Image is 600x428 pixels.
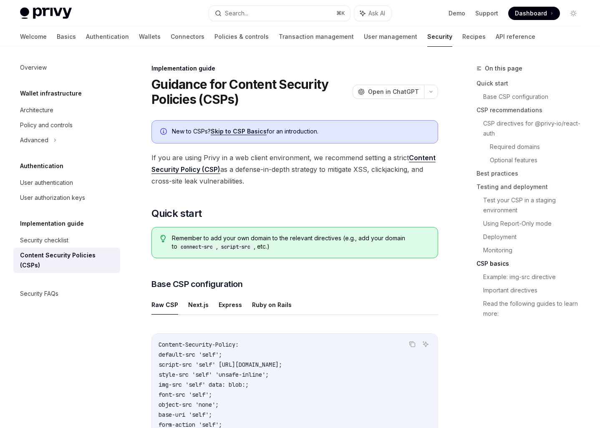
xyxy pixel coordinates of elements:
h5: Implementation guide [20,219,84,229]
h5: Wallet infrastructure [20,88,82,98]
span: Content-Security-Policy: [159,341,239,348]
button: Search...⌘K [209,6,350,21]
span: Open in ChatGPT [368,88,419,96]
a: CSP basics [476,257,587,270]
button: Copy the contents from the code block [407,339,418,350]
a: Overview [13,60,120,75]
a: Required domains [490,140,587,154]
a: Test your CSP in a staging environment [483,194,587,217]
button: Express [219,295,242,315]
a: Policy and controls [13,118,120,133]
div: New to CSPs? for an introduction. [172,127,429,136]
a: User management [364,27,417,47]
button: Ask AI [420,339,431,350]
a: Base CSP configuration [483,90,587,103]
a: Recipes [462,27,486,47]
div: Policy and controls [20,120,73,130]
a: Important directives [483,284,587,297]
a: Deployment [483,230,587,244]
a: CSP recommendations [476,103,587,117]
div: Search... [225,8,248,18]
span: On this page [485,63,522,73]
svg: Tip [160,235,166,242]
a: Skip to CSP Basics [211,128,267,135]
span: font-src 'self'; [159,391,212,398]
span: Base CSP configuration [151,278,242,290]
a: Wallets [139,27,161,47]
div: Security FAQs [20,289,58,299]
button: Ask AI [354,6,391,21]
div: Content Security Policies (CSPs) [20,250,115,270]
div: Architecture [20,105,53,115]
span: default-src 'self'; [159,351,222,358]
a: Security checklist [13,233,120,248]
a: Policies & controls [214,27,269,47]
a: Welcome [20,27,47,47]
a: Quick start [476,77,587,90]
button: Open in ChatGPT [353,85,424,99]
span: object-src 'none'; [159,401,219,408]
a: Testing and deployment [476,180,587,194]
h1: Guidance for Content Security Policies (CSPs) [151,77,349,107]
code: connect-src [177,243,216,251]
span: ⌘ K [336,10,345,17]
a: User authorization keys [13,190,120,205]
div: Security checklist [20,235,68,245]
div: Implementation guide [151,64,438,73]
a: Monitoring [483,244,587,257]
a: Best practices [476,167,587,180]
span: If you are using Privy in a web client environment, we recommend setting a strict as a defense-in... [151,152,438,187]
span: style-src 'self' 'unsafe-inline'; [159,371,269,378]
a: Demo [449,9,465,18]
span: Remember to add your own domain to the relevant directives (e.g., add your domain to , , etc.) [172,234,429,251]
button: Toggle dark mode [567,7,580,20]
a: Support [475,9,498,18]
img: light logo [20,8,72,19]
code: script-src [218,243,254,251]
a: CSP directives for @privy-io/react-auth [483,117,587,140]
span: Quick start [151,207,202,220]
a: Using Report-Only mode [483,217,587,230]
button: Ruby on Rails [252,295,292,315]
a: Architecture [13,103,120,118]
div: User authorization keys [20,193,85,203]
a: Authentication [86,27,129,47]
a: Transaction management [279,27,354,47]
h5: Authentication [20,161,63,171]
span: base-uri 'self'; [159,411,212,418]
a: Example: img-src directive [483,270,587,284]
a: Read the following guides to learn more: [483,297,587,320]
div: User authentication [20,178,73,188]
span: img-src 'self' data: blob:; [159,381,249,388]
a: Security [427,27,452,47]
div: Advanced [20,135,48,145]
button: Next.js [188,295,209,315]
a: API reference [496,27,535,47]
a: Optional features [490,154,587,167]
span: Dashboard [515,9,547,18]
svg: Info [160,128,169,136]
a: Connectors [171,27,204,47]
a: Dashboard [508,7,560,20]
span: Ask AI [368,9,385,18]
a: Basics [57,27,76,47]
a: Security FAQs [13,286,120,301]
span: script-src 'self' [URL][DOMAIN_NAME]; [159,361,282,368]
div: Overview [20,63,47,73]
button: Raw CSP [151,295,178,315]
a: Content Security Policies (CSPs) [13,248,120,273]
a: User authentication [13,175,120,190]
